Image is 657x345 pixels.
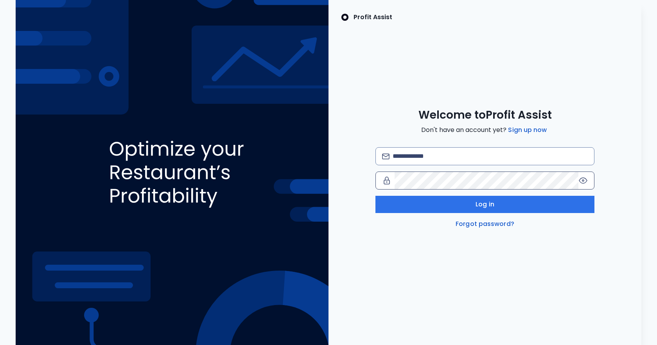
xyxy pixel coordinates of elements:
p: Profit Assist [354,13,392,22]
button: Log in [375,196,594,213]
a: Sign up now [506,125,548,135]
img: SpotOn Logo [341,13,349,22]
img: email [382,154,390,159]
span: Log in [476,200,494,209]
span: Don't have an account yet? [421,125,548,135]
a: Forgot password? [454,219,516,229]
span: Welcome to Profit Assist [418,108,552,122]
